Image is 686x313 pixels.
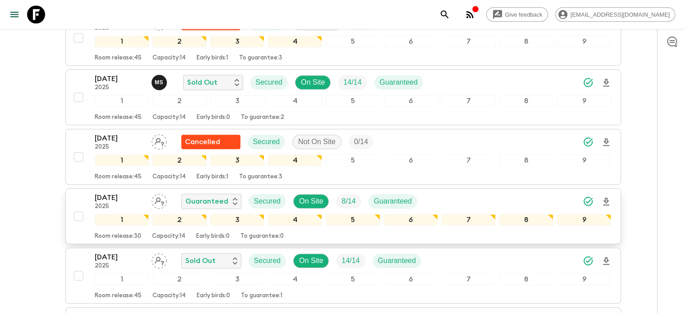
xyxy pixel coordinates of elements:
div: 4 [268,95,322,107]
div: 9 [557,154,611,166]
div: 8 [499,273,553,285]
div: 6 [384,95,438,107]
div: 2 [152,36,207,47]
button: menu [5,5,23,23]
p: Room release: 45 [95,292,142,299]
p: 2025 [95,203,144,210]
div: 1 [95,273,149,285]
p: 0 / 14 [354,136,368,147]
div: 5 [326,214,380,226]
div: 5 [326,154,380,166]
div: 7 [442,214,496,226]
div: Secured [249,194,286,209]
svg: Synced Successfully [583,255,594,266]
div: Trip Fill [336,254,365,268]
p: Early birds: 0 [197,114,230,121]
p: 8 / 14 [341,196,355,207]
p: Early birds: 1 [197,54,228,62]
div: [EMAIL_ADDRESS][DOMAIN_NAME] [555,7,675,22]
div: On Site [295,75,331,90]
p: Sold Out [187,77,217,88]
p: Guaranteed [380,77,418,88]
p: Room release: 45 [95,173,142,181]
svg: Synced Successfully [583,77,594,88]
p: Early birds: 0 [196,233,230,240]
div: 9 [557,214,611,226]
div: Flash Pack cancellation [181,135,240,149]
p: To guarantee: 0 [240,233,284,240]
p: Guaranteed [185,196,228,207]
div: 4 [268,154,322,166]
button: search adventures [436,5,454,23]
div: 7 [442,36,496,47]
div: 6 [384,36,438,47]
p: Sold Out [185,255,216,266]
div: 5 [326,36,380,47]
button: [DATE]2025Assign pack leaderSold OutSecuredOn SiteTrip FillGuaranteed123456789Room release:45Capa... [65,248,621,304]
p: To guarantee: 3 [239,173,282,181]
div: 1 [95,214,149,226]
div: 9 [557,273,611,285]
div: 9 [557,95,611,107]
div: Trip Fill [349,135,373,149]
div: 6 [384,273,438,285]
button: [DATE]2025Assign pack leaderFlash Pack cancellationSecuredNot On SiteTrip Fill123456789Room relea... [65,129,621,185]
div: 1 [95,36,149,47]
div: On Site [293,194,329,209]
div: Secured [248,135,285,149]
p: To guarantee: 2 [241,114,284,121]
div: 3 [210,95,264,107]
svg: Synced Successfully [583,136,594,147]
p: Secured [256,77,283,88]
p: Room release: 45 [95,54,142,62]
div: 1 [95,154,149,166]
p: [DATE] [95,192,144,203]
div: 8 [499,36,553,47]
p: Secured [254,255,281,266]
button: [DATE]2025Assign pack leaderFlash Pack cancellationSecuredNot On SiteTrip Fill123456789Room relea... [65,10,621,66]
p: 14 / 14 [341,255,359,266]
div: On Site [293,254,329,268]
p: Cancelled [185,136,220,147]
p: Room release: 30 [95,233,141,240]
div: 5 [326,95,380,107]
p: 2025 [95,263,144,270]
p: On Site [299,255,323,266]
div: 7 [442,154,496,166]
div: 3 [210,214,264,226]
p: Secured [253,136,280,147]
svg: Download Onboarding [601,77,612,88]
span: Assign pack leader [152,196,167,204]
div: 9 [557,36,611,47]
div: 7 [442,273,496,285]
svg: Download Onboarding [601,196,612,207]
span: Assign pack leader [152,137,167,144]
div: Not On Site [292,135,341,149]
p: Early birds: 1 [197,173,228,181]
div: 3 [210,273,264,285]
span: Give feedback [500,11,548,18]
div: 5 [326,273,380,285]
div: 1 [95,95,149,107]
div: 8 [499,154,553,166]
p: Capacity: 14 [152,114,186,121]
p: On Site [299,196,323,207]
a: Give feedback [486,7,548,22]
p: To guarantee: 1 [241,292,282,299]
p: Guaranteed [378,255,416,266]
p: 2025 [95,84,144,91]
div: 4 [268,273,322,285]
div: 6 [384,154,438,166]
p: [DATE] [95,133,144,144]
div: 8 [499,95,553,107]
span: [EMAIL_ADDRESS][DOMAIN_NAME] [566,11,675,18]
div: 4 [268,214,322,226]
p: Early birds: 0 [197,292,230,299]
p: Not On Site [298,136,336,147]
div: 2 [152,273,207,285]
div: 8 [499,214,553,226]
svg: Synced Successfully [583,196,594,207]
span: Magda Sotiriadis [152,77,169,85]
div: 4 [268,36,322,47]
div: 2 [152,95,207,107]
